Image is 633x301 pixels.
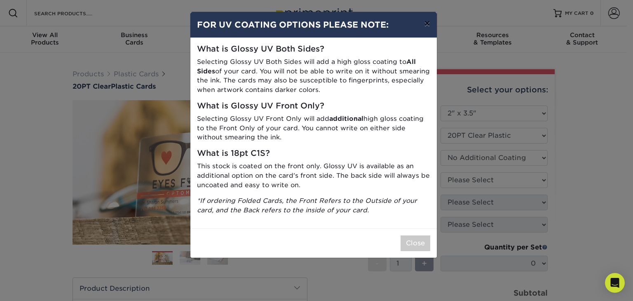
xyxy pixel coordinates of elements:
[197,149,430,158] h5: What is 18pt C1S?
[197,101,430,111] h5: What is Glossy UV Front Only?
[329,115,363,122] strong: additional
[401,235,430,251] button: Close
[197,19,430,31] h4: FOR UV COATING OPTIONS PLEASE NOTE:
[197,197,417,214] i: *If ordering Folded Cards, the Front Refers to the Outside of your card, and the Back refers to t...
[197,114,430,142] p: Selecting Glossy UV Front Only will add high gloss coating to the Front Only of your card. You ca...
[417,12,436,35] button: ×
[605,273,625,293] div: Open Intercom Messenger
[197,45,430,54] h5: What is Glossy UV Both Sides?
[197,162,430,190] p: This stock is coated on the front only. Glossy UV is available as an additional option on the car...
[197,57,430,95] p: Selecting Glossy UV Both Sides will add a high gloss coating to of your card. You will not be abl...
[197,58,416,75] strong: All Sides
